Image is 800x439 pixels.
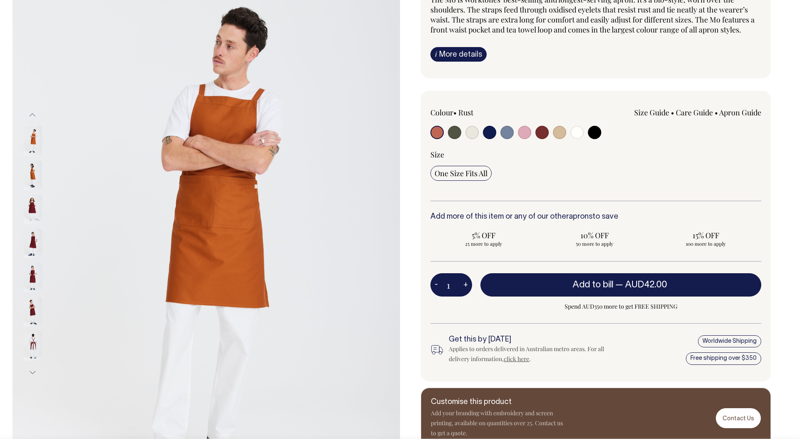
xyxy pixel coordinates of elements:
[23,195,42,224] img: burgundy
[23,161,42,190] img: rust
[26,106,39,125] button: Previous
[23,127,42,156] img: rust
[435,230,532,240] span: 5% OFF
[453,107,457,117] span: •
[23,229,42,258] img: burgundy
[542,228,648,249] input: 10% OFF 50 more to apply
[657,230,755,240] span: 15% OFF
[546,230,644,240] span: 10% OFF
[431,408,564,438] p: Add your branding with embroidery and screen printing, available on quantities over 25. Contact u...
[449,336,611,344] h6: Get this by [DATE]
[546,240,644,247] span: 50 more to apply
[572,281,613,289] span: Add to bill
[430,166,492,181] input: One Size Fits All
[504,355,529,363] a: click here
[23,332,42,361] img: burgundy
[435,50,437,58] span: i
[430,47,487,62] a: iMore details
[435,240,532,247] span: 25 more to apply
[480,302,761,312] span: Spend AUD350 more to get FREE SHIPPING
[569,213,592,220] a: aprons
[430,228,537,249] input: 5% OFF 25 more to apply
[719,107,761,117] a: Apron Guide
[671,107,674,117] span: •
[430,277,442,293] button: -
[449,344,611,364] div: Applies to orders delivered in Australian metro areas. For all delivery information, .
[458,107,473,117] label: Rust
[716,408,761,428] a: Contact Us
[652,228,759,249] input: 15% OFF 100 more to apply
[26,363,39,382] button: Next
[480,273,761,297] button: Add to bill —AUD42.00
[431,398,564,407] h6: Customise this product
[634,107,669,117] a: Size Guide
[459,277,472,293] button: +
[715,107,718,117] span: •
[657,240,755,247] span: 100 more to apply
[430,150,761,160] div: Size
[430,213,761,221] h6: Add more of this item or any of our other to save
[676,107,713,117] a: Care Guide
[435,168,487,178] span: One Size Fits All
[615,281,669,289] span: —
[23,297,42,327] img: burgundy
[23,263,42,292] img: burgundy
[625,281,667,289] span: AUD42.00
[430,107,563,117] div: Colour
